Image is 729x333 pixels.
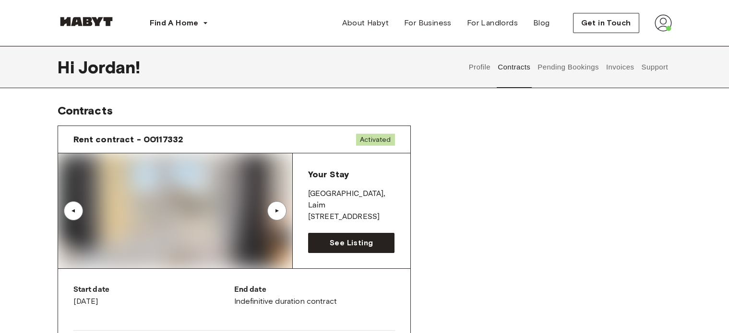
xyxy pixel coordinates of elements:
button: Contracts [497,46,532,88]
div: ▲ [272,208,282,214]
button: Find A Home [142,13,216,33]
span: Jordan ! [78,57,140,77]
span: Find A Home [150,17,199,29]
p: [STREET_ADDRESS] [308,211,395,223]
p: End date [234,284,395,296]
span: Contracts [58,103,113,117]
a: For Business [396,13,459,33]
button: Support [640,46,669,88]
a: About Habyt [335,13,396,33]
span: Hi [58,57,78,77]
img: Habyt [58,17,115,26]
button: Profile [467,46,492,88]
span: Activated [356,134,394,146]
div: ▲ [69,208,78,214]
img: avatar [655,14,672,32]
p: [GEOGRAPHIC_DATA] , Laim [308,188,395,211]
button: Pending Bookings [537,46,600,88]
span: About Habyt [342,17,389,29]
span: Blog [533,17,550,29]
button: Invoices [605,46,635,88]
p: Start date [73,284,234,296]
a: Blog [526,13,558,33]
span: See Listing [330,237,373,249]
img: Image of the room [58,153,292,268]
div: user profile tabs [465,46,671,88]
span: Your Stay [308,169,349,180]
a: For Landlords [459,13,526,33]
span: For Business [404,17,452,29]
div: Indefinitive duration contract [234,284,395,307]
a: See Listing [308,233,395,253]
span: Rent contract - 00117332 [73,134,184,145]
div: [DATE] [73,284,234,307]
span: For Landlords [467,17,518,29]
button: Get in Touch [573,13,639,33]
span: Get in Touch [581,17,631,29]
